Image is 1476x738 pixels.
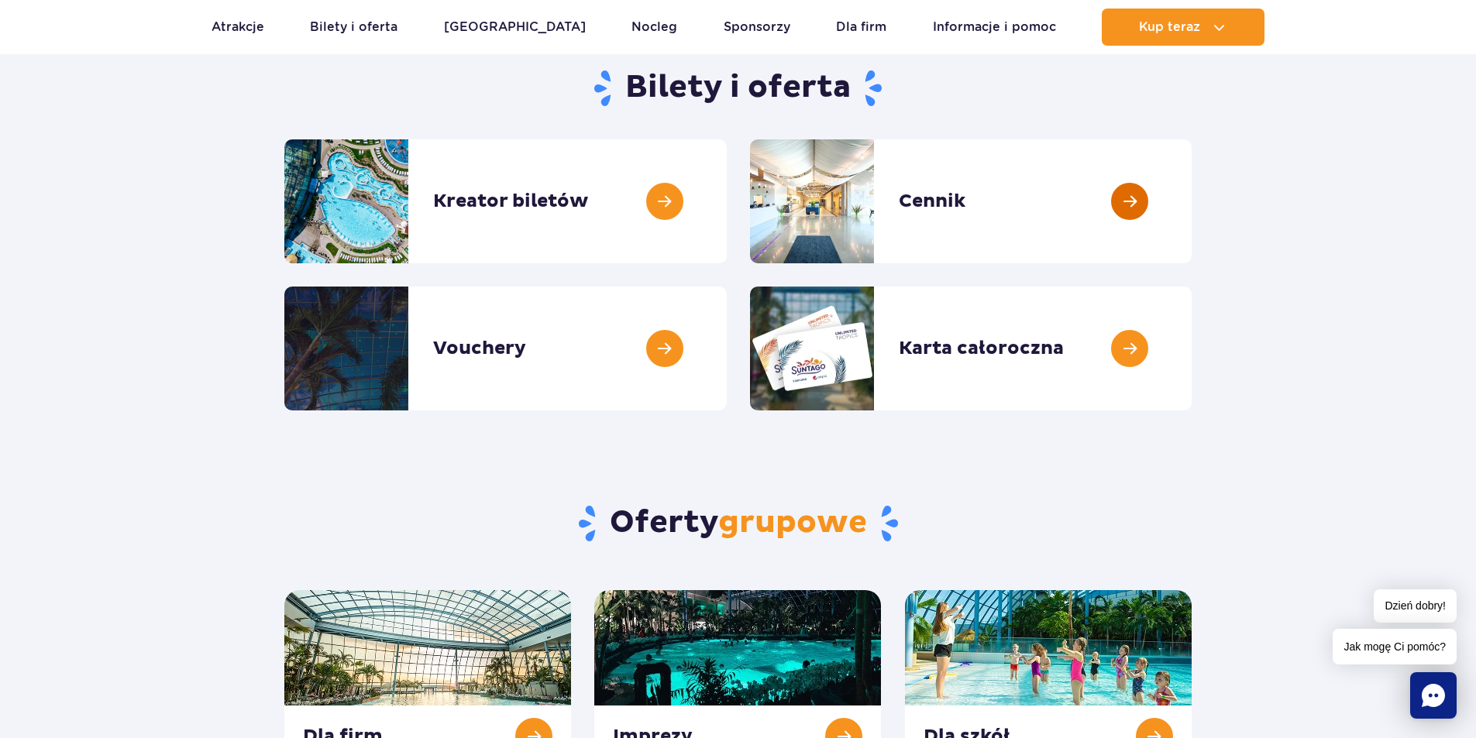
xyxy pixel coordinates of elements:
[310,9,397,46] a: Bilety i oferta
[212,9,264,46] a: Atrakcje
[1410,672,1457,719] div: Chat
[933,9,1056,46] a: Informacje i pomoc
[1139,20,1200,34] span: Kup teraz
[284,503,1192,544] h2: Oferty
[444,9,586,46] a: [GEOGRAPHIC_DATA]
[1374,589,1457,623] span: Dzień dobry!
[718,503,867,542] span: grupowe
[724,9,790,46] a: Sponsorzy
[631,9,677,46] a: Nocleg
[1333,629,1457,664] span: Jak mogę Ci pomóc?
[284,68,1192,108] h1: Bilety i oferta
[1102,9,1264,46] button: Kup teraz
[836,9,886,46] a: Dla firm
